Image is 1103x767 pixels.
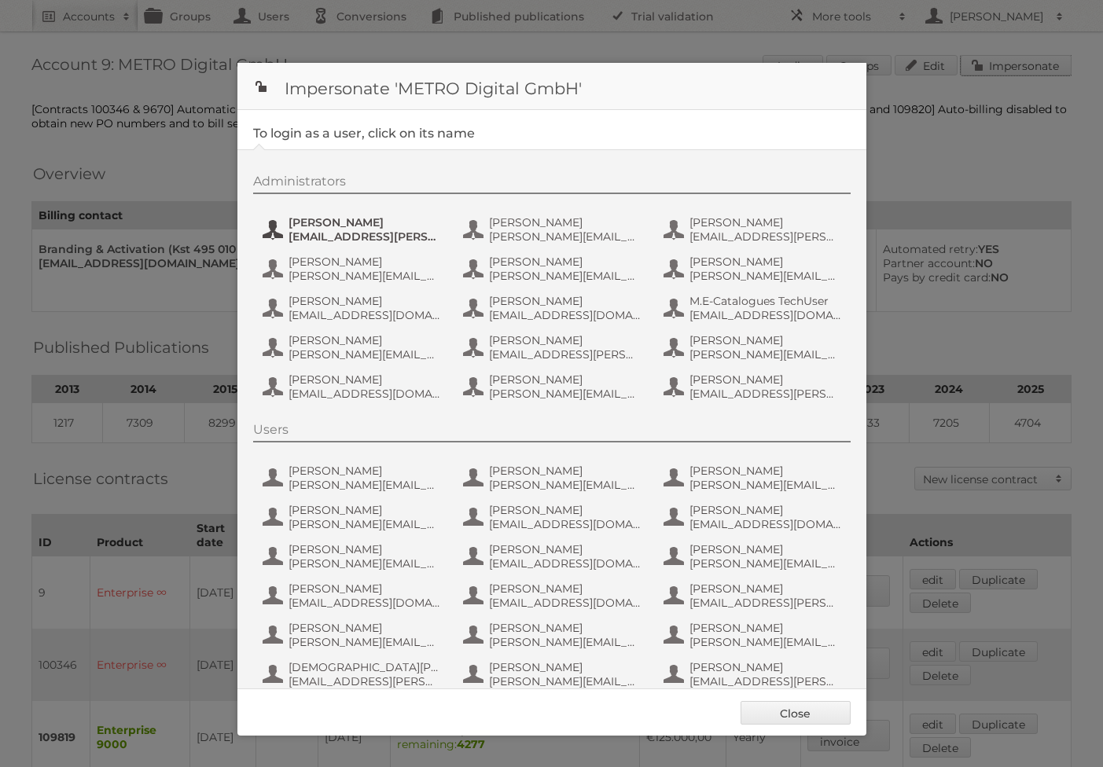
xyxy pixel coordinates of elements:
[689,660,842,674] span: [PERSON_NAME]
[261,253,446,284] button: [PERSON_NAME] [PERSON_NAME][EMAIL_ADDRESS][PERSON_NAME][DOMAIN_NAME]
[689,582,842,596] span: [PERSON_NAME]
[489,333,642,347] span: [PERSON_NAME]
[261,501,446,533] button: [PERSON_NAME] [PERSON_NAME][EMAIL_ADDRESS][PERSON_NAME][DOMAIN_NAME]
[489,582,642,596] span: [PERSON_NAME]
[662,541,847,572] button: [PERSON_NAME] [PERSON_NAME][EMAIL_ADDRESS][PERSON_NAME][DOMAIN_NAME]
[289,229,441,244] span: [EMAIL_ADDRESS][PERSON_NAME][DOMAIN_NAME]
[461,371,646,402] button: [PERSON_NAME] [PERSON_NAME][EMAIL_ADDRESS][PERSON_NAME][DOMAIN_NAME]
[461,659,646,690] button: [PERSON_NAME] [PERSON_NAME][EMAIL_ADDRESS][PERSON_NAME][DOMAIN_NAME]
[689,596,842,610] span: [EMAIL_ADDRESS][PERSON_NAME][DOMAIN_NAME]
[289,660,441,674] span: [DEMOGRAPHIC_DATA][PERSON_NAME]
[662,580,847,611] button: [PERSON_NAME] [EMAIL_ADDRESS][PERSON_NAME][DOMAIN_NAME]
[289,372,441,387] span: [PERSON_NAME]
[261,541,446,572] button: [PERSON_NAME] [PERSON_NAME][EMAIL_ADDRESS][PERSON_NAME][DOMAIN_NAME]
[662,659,847,690] button: [PERSON_NAME] [EMAIL_ADDRESS][PERSON_NAME][DOMAIN_NAME]
[289,542,441,556] span: [PERSON_NAME]
[261,214,446,245] button: [PERSON_NAME] [EMAIL_ADDRESS][PERSON_NAME][DOMAIN_NAME]
[261,371,446,402] button: [PERSON_NAME] [EMAIL_ADDRESS][DOMAIN_NAME]
[461,292,646,324] button: [PERSON_NAME] [EMAIL_ADDRESS][DOMAIN_NAME]
[662,501,847,533] button: [PERSON_NAME] [EMAIL_ADDRESS][DOMAIN_NAME]
[261,462,446,494] button: [PERSON_NAME] [PERSON_NAME][EMAIL_ADDRESS][PERSON_NAME][PERSON_NAME][DOMAIN_NAME]
[689,478,842,492] span: [PERSON_NAME][EMAIL_ADDRESS][PERSON_NAME][DOMAIN_NAME]
[489,660,642,674] span: [PERSON_NAME]
[461,332,646,363] button: [PERSON_NAME] [EMAIL_ADDRESS][PERSON_NAME][DOMAIN_NAME]
[689,503,842,517] span: [PERSON_NAME]
[689,215,842,229] span: [PERSON_NAME]
[289,517,441,531] span: [PERSON_NAME][EMAIL_ADDRESS][PERSON_NAME][DOMAIN_NAME]
[289,269,441,283] span: [PERSON_NAME][EMAIL_ADDRESS][PERSON_NAME][DOMAIN_NAME]
[461,580,646,611] button: [PERSON_NAME] [EMAIL_ADDRESS][DOMAIN_NAME]
[689,333,842,347] span: [PERSON_NAME]
[489,294,642,308] span: [PERSON_NAME]
[689,464,842,478] span: [PERSON_NAME]
[489,635,642,649] span: [PERSON_NAME][EMAIL_ADDRESS][PERSON_NAME][DOMAIN_NAME]
[689,674,842,688] span: [EMAIL_ADDRESS][PERSON_NAME][DOMAIN_NAME]
[489,387,642,401] span: [PERSON_NAME][EMAIL_ADDRESS][PERSON_NAME][DOMAIN_NAME]
[489,503,642,517] span: [PERSON_NAME]
[741,701,851,725] a: Close
[689,621,842,635] span: [PERSON_NAME]
[689,556,842,571] span: [PERSON_NAME][EMAIL_ADDRESS][PERSON_NAME][DOMAIN_NAME]
[253,422,851,442] div: Users
[289,347,441,361] span: [PERSON_NAME][EMAIL_ADDRESS][PERSON_NAME][DOMAIN_NAME]
[489,674,642,688] span: [PERSON_NAME][EMAIL_ADDRESS][PERSON_NAME][DOMAIN_NAME]
[461,214,646,245] button: [PERSON_NAME] [PERSON_NAME][EMAIL_ADDRESS][PERSON_NAME][DOMAIN_NAME]
[489,464,642,478] span: [PERSON_NAME]
[261,619,446,651] button: [PERSON_NAME] [PERSON_NAME][EMAIL_ADDRESS][PERSON_NAME][DOMAIN_NAME]
[689,269,842,283] span: [PERSON_NAME][EMAIL_ADDRESS][DOMAIN_NAME]
[289,215,441,229] span: [PERSON_NAME]
[662,253,847,284] button: [PERSON_NAME] [PERSON_NAME][EMAIL_ADDRESS][DOMAIN_NAME]
[261,332,446,363] button: [PERSON_NAME] [PERSON_NAME][EMAIL_ADDRESS][PERSON_NAME][DOMAIN_NAME]
[289,308,441,322] span: [EMAIL_ADDRESS][DOMAIN_NAME]
[689,308,842,322] span: [EMAIL_ADDRESS][DOMAIN_NAME]
[689,294,842,308] span: M.E-Catalogues TechUser
[489,372,642,387] span: [PERSON_NAME]
[662,214,847,245] button: [PERSON_NAME] [EMAIL_ADDRESS][PERSON_NAME][DOMAIN_NAME]
[289,621,441,635] span: [PERSON_NAME]
[289,674,441,688] span: [EMAIL_ADDRESS][PERSON_NAME][DOMAIN_NAME]
[289,387,441,401] span: [EMAIL_ADDRESS][DOMAIN_NAME]
[689,347,842,361] span: [PERSON_NAME][EMAIL_ADDRESS][DOMAIN_NAME]
[662,371,847,402] button: [PERSON_NAME] [EMAIL_ADDRESS][PERSON_NAME][DOMAIN_NAME]
[289,478,441,492] span: [PERSON_NAME][EMAIL_ADDRESS][PERSON_NAME][PERSON_NAME][DOMAIN_NAME]
[489,517,642,531] span: [EMAIL_ADDRESS][DOMAIN_NAME]
[662,462,847,494] button: [PERSON_NAME] [PERSON_NAME][EMAIL_ADDRESS][PERSON_NAME][DOMAIN_NAME]
[662,619,847,651] button: [PERSON_NAME] [PERSON_NAME][EMAIL_ADDRESS][PERSON_NAME][DOMAIN_NAME]
[261,292,446,324] button: [PERSON_NAME] [EMAIL_ADDRESS][DOMAIN_NAME]
[461,501,646,533] button: [PERSON_NAME] [EMAIL_ADDRESS][DOMAIN_NAME]
[689,229,842,244] span: [EMAIL_ADDRESS][PERSON_NAME][DOMAIN_NAME]
[461,541,646,572] button: [PERSON_NAME] [EMAIL_ADDRESS][DOMAIN_NAME]
[461,619,646,651] button: [PERSON_NAME] [PERSON_NAME][EMAIL_ADDRESS][PERSON_NAME][DOMAIN_NAME]
[289,464,441,478] span: [PERSON_NAME]
[461,462,646,494] button: [PERSON_NAME] [PERSON_NAME][EMAIL_ADDRESS][PERSON_NAME][DOMAIN_NAME]
[289,255,441,269] span: [PERSON_NAME]
[689,387,842,401] span: [EMAIL_ADDRESS][PERSON_NAME][DOMAIN_NAME]
[289,333,441,347] span: [PERSON_NAME]
[662,332,847,363] button: [PERSON_NAME] [PERSON_NAME][EMAIL_ADDRESS][DOMAIN_NAME]
[689,635,842,649] span: [PERSON_NAME][EMAIL_ADDRESS][PERSON_NAME][DOMAIN_NAME]
[253,126,475,141] legend: To login as a user, click on its name
[461,253,646,284] button: [PERSON_NAME] [PERSON_NAME][EMAIL_ADDRESS][PERSON_NAME][DOMAIN_NAME]
[261,659,446,690] button: [DEMOGRAPHIC_DATA][PERSON_NAME] [EMAIL_ADDRESS][PERSON_NAME][DOMAIN_NAME]
[489,347,642,361] span: [EMAIL_ADDRESS][PERSON_NAME][DOMAIN_NAME]
[489,556,642,571] span: [EMAIL_ADDRESS][DOMAIN_NAME]
[489,215,642,229] span: [PERSON_NAME]
[689,542,842,556] span: [PERSON_NAME]
[662,292,847,324] button: M.E-Catalogues TechUser [EMAIL_ADDRESS][DOMAIN_NAME]
[289,556,441,571] span: [PERSON_NAME][EMAIL_ADDRESS][PERSON_NAME][DOMAIN_NAME]
[689,372,842,387] span: [PERSON_NAME]
[489,269,642,283] span: [PERSON_NAME][EMAIL_ADDRESS][PERSON_NAME][DOMAIN_NAME]
[253,174,851,194] div: Administrators
[489,308,642,322] span: [EMAIL_ADDRESS][DOMAIN_NAME]
[261,580,446,611] button: [PERSON_NAME] [EMAIL_ADDRESS][DOMAIN_NAME]
[689,255,842,269] span: [PERSON_NAME]
[289,635,441,649] span: [PERSON_NAME][EMAIL_ADDRESS][PERSON_NAME][DOMAIN_NAME]
[489,596,642,610] span: [EMAIL_ADDRESS][DOMAIN_NAME]
[489,621,642,635] span: [PERSON_NAME]
[489,255,642,269] span: [PERSON_NAME]
[289,294,441,308] span: [PERSON_NAME]
[289,503,441,517] span: [PERSON_NAME]
[289,596,441,610] span: [EMAIL_ADDRESS][DOMAIN_NAME]
[489,478,642,492] span: [PERSON_NAME][EMAIL_ADDRESS][PERSON_NAME][DOMAIN_NAME]
[489,229,642,244] span: [PERSON_NAME][EMAIL_ADDRESS][PERSON_NAME][DOMAIN_NAME]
